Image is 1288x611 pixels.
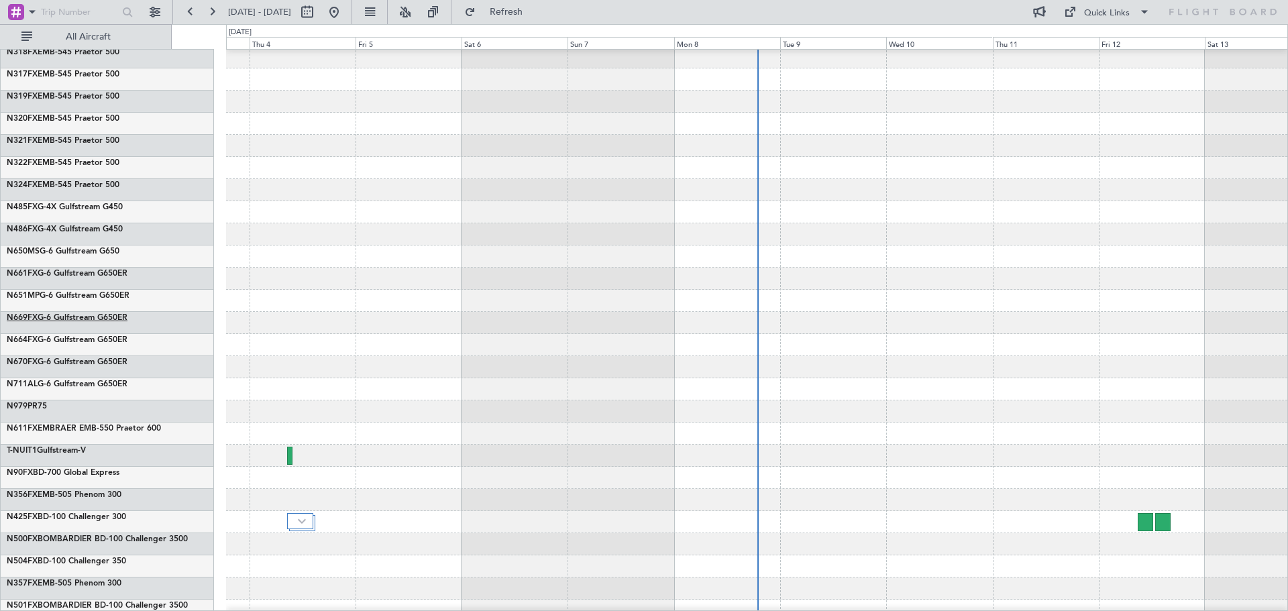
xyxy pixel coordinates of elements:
a: N611FXEMBRAER EMB-550 Praetor 600 [7,425,161,433]
span: N979PR [7,402,38,410]
a: N320FXEMB-545 Praetor 500 [7,115,119,123]
div: Quick Links [1084,7,1130,20]
a: N711ALG-6 Gulfstream G650ER [7,380,127,388]
span: N650MS [7,247,40,256]
a: N356FXEMB-505 Phenom 300 [7,491,121,499]
a: N319FXEMB-545 Praetor 500 [7,93,119,101]
a: N317FXEMB-545 Praetor 500 [7,70,119,78]
img: arrow-gray.svg [298,518,306,524]
a: N90FXBD-700 Global Express [7,469,119,477]
span: N324FX [7,181,38,189]
span: N485FX [7,203,38,211]
span: N425FX [7,513,38,521]
a: N324FXEMB-545 Praetor 500 [7,181,119,189]
span: N651MP [7,292,40,300]
a: N500FXBOMBARDIER BD-100 Challenger 3500 [7,535,188,543]
button: Quick Links [1057,1,1157,23]
div: Thu 4 [250,37,356,49]
div: Fri 12 [1099,37,1205,49]
a: N504FXBD-100 Challenger 350 [7,557,126,565]
span: N356FX [7,491,38,499]
span: [DATE] - [DATE] [228,6,291,18]
a: N661FXG-6 Gulfstream G650ER [7,270,127,278]
a: N979PR75 [7,402,47,410]
div: Sun 7 [568,37,674,49]
span: N318FX [7,48,38,56]
span: Refresh [478,7,535,17]
span: N500FX [7,535,38,543]
div: Wed 10 [886,37,992,49]
div: Mon 8 [674,37,780,49]
span: N319FX [7,93,38,101]
div: Fri 5 [356,37,462,49]
a: N321FXEMB-545 Praetor 500 [7,137,119,145]
span: N90FX [7,469,33,477]
input: Trip Number [41,2,115,22]
span: N317FX [7,70,38,78]
span: N670FX [7,358,38,366]
a: N669FXG-6 Gulfstream G650ER [7,314,127,322]
span: N661FX [7,270,38,278]
a: N501FXBOMBARDIER BD-100 Challenger 3500 [7,602,188,610]
a: N425FXBD-100 Challenger 300 [7,513,126,521]
span: N711AL [7,380,38,388]
span: N611FX [7,425,38,433]
span: N321FX [7,137,38,145]
a: N651MPG-6 Gulfstream G650ER [7,292,129,300]
span: N357FX [7,579,38,588]
div: Thu 11 [993,37,1099,49]
span: T-NUIT1 [7,447,37,455]
a: N486FXG-4X Gulfstream G450 [7,225,123,233]
span: N486FX [7,225,38,233]
a: T-NUIT1Gulfstream-V [7,447,86,455]
span: N320FX [7,115,38,123]
span: N322FX [7,159,38,167]
div: Sat 6 [462,37,568,49]
a: N318FXEMB-545 Praetor 500 [7,48,119,56]
a: N670FXG-6 Gulfstream G650ER [7,358,127,366]
a: N650MSG-6 Gulfstream G650 [7,247,119,256]
span: All Aircraft [35,32,142,42]
div: Tue 9 [780,37,886,49]
a: N357FXEMB-505 Phenom 300 [7,579,121,588]
button: All Aircraft [15,26,146,48]
button: Refresh [458,1,539,23]
div: [DATE] [229,27,252,38]
a: N322FXEMB-545 Praetor 500 [7,159,119,167]
a: N664FXG-6 Gulfstream G650ER [7,336,127,344]
span: N669FX [7,314,38,322]
span: N501FX [7,602,38,610]
a: N485FXG-4X Gulfstream G450 [7,203,123,211]
span: N664FX [7,336,38,344]
span: N504FX [7,557,38,565]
